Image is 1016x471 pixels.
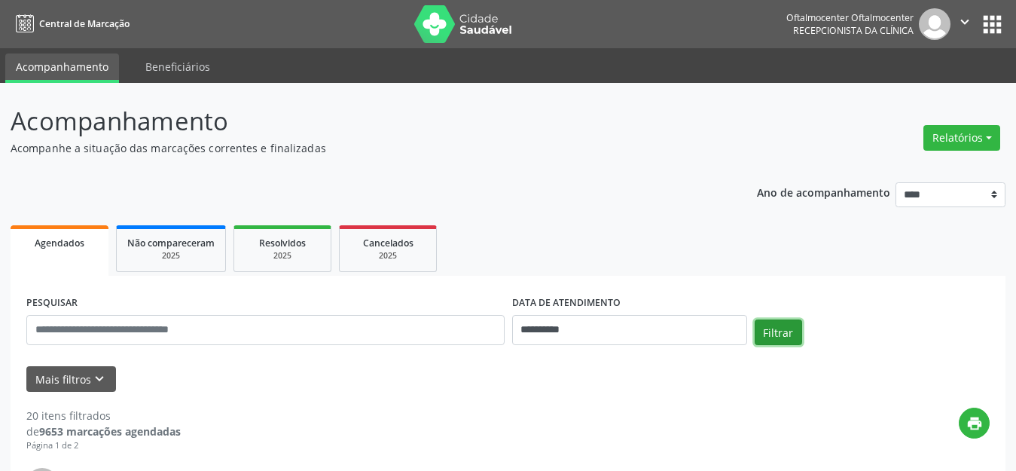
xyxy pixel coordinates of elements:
[966,415,983,432] i: print
[959,408,990,439] button: print
[35,237,84,249] span: Agendados
[5,54,119,83] a: Acompanhamento
[363,237,413,249] span: Cancelados
[26,424,181,439] div: de
[26,366,116,393] button: Mais filtroskeyboard_arrow_down
[512,292,621,315] label: DATA DE ATENDIMENTO
[11,102,707,140] p: Acompanhamento
[757,182,890,201] p: Ano de acompanhamento
[39,17,130,30] span: Central de Marcação
[793,24,914,37] span: Recepcionista da clínica
[350,250,426,261] div: 2025
[135,54,221,80] a: Beneficiários
[786,11,914,24] div: Oftalmocenter Oftalmocenter
[923,125,1000,151] button: Relatórios
[755,320,802,345] button: Filtrar
[11,140,707,156] p: Acompanhe a situação das marcações correntes e finalizadas
[979,11,1005,38] button: apps
[11,11,130,36] a: Central de Marcação
[950,8,979,40] button: 
[26,292,78,315] label: PESQUISAR
[245,250,320,261] div: 2025
[127,250,215,261] div: 2025
[91,371,108,387] i: keyboard_arrow_down
[259,237,306,249] span: Resolvidos
[919,8,950,40] img: img
[127,237,215,249] span: Não compareceram
[39,424,181,439] strong: 9653 marcações agendadas
[26,408,181,424] div: 20 itens filtrados
[26,439,181,452] div: Página 1 de 2
[957,14,973,30] i: 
